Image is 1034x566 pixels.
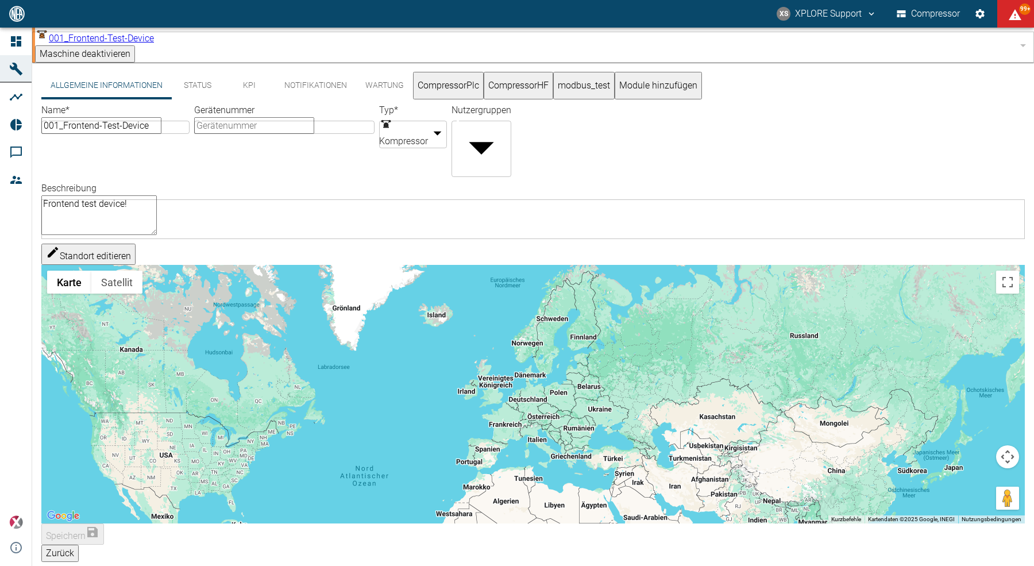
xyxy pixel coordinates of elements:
[413,72,484,99] button: CompressorPlc
[553,72,615,99] button: modbus_test
[35,33,154,44] a: 001_Frontend-Test-Device
[775,3,878,24] button: compressors@neaxplore.com
[275,72,356,99] button: Notifikationen
[452,105,511,115] label: Nutzergruppen
[194,117,314,134] input: Gerätenummer
[8,6,26,21] img: logo
[41,244,136,265] button: Standort editieren
[41,523,104,545] button: Speichern
[379,105,398,115] label: Typ *
[970,3,990,24] button: Einstellungen
[41,183,97,194] label: Beschreibung
[615,72,702,99] button: Module hinzufügen
[9,515,23,529] img: Xplore Logo
[894,3,963,24] button: Compressor
[41,195,157,235] textarea: Frontend test device!
[777,7,790,21] div: XS
[1019,3,1031,15] span: 99+
[41,105,70,115] label: Name *
[379,134,428,148] span: Kompressor
[194,105,254,115] label: Gerätenummer
[35,45,135,63] button: Maschine deaktivieren
[41,72,172,99] button: Allgemeine Informationen
[41,545,79,562] button: Zurück
[172,72,223,99] button: Status
[223,72,275,99] button: KPI
[49,33,154,44] span: 001_Frontend-Test-Device
[484,72,553,99] button: CompressorHF
[41,117,161,134] input: Name
[356,72,413,99] button: Wartung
